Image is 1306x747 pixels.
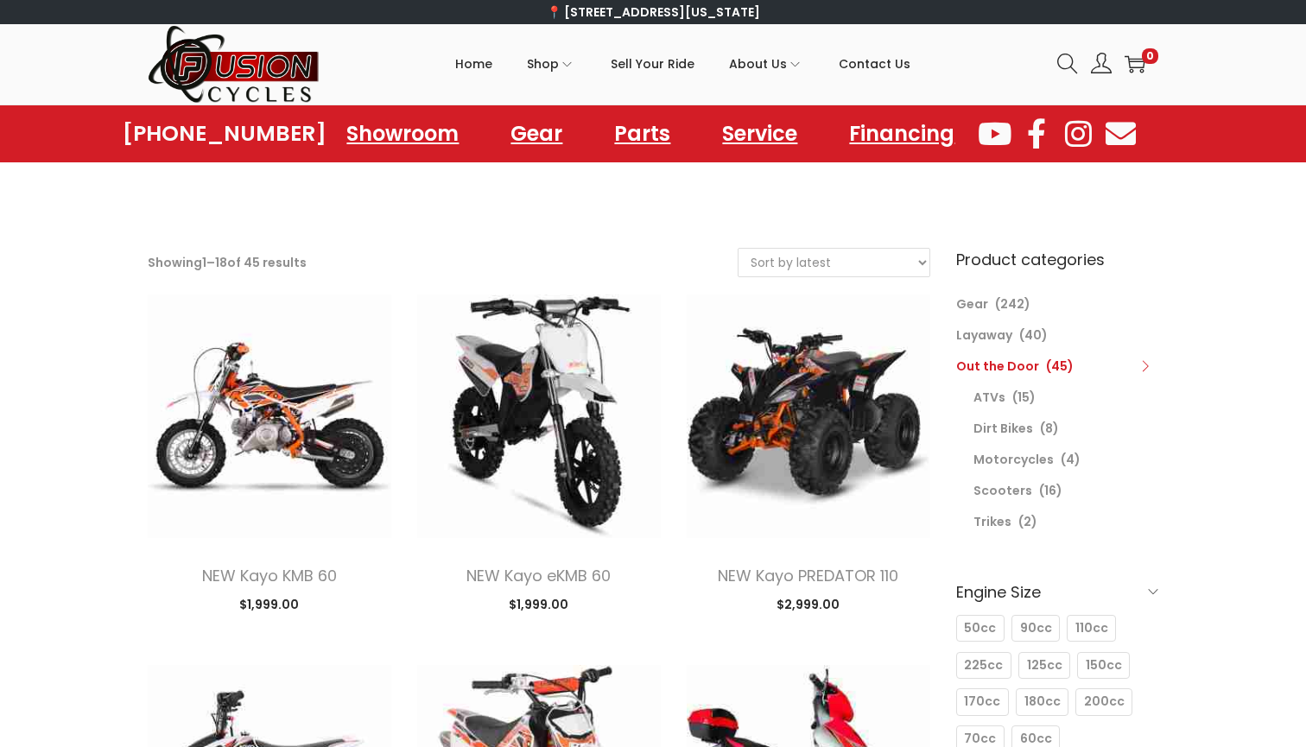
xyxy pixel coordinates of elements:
[973,513,1011,530] a: Trikes
[509,596,517,613] span: $
[777,596,784,613] span: $
[729,25,804,103] a: About Us
[148,250,307,275] p: Showing – of 45 results
[239,596,247,613] span: $
[527,25,576,103] a: Shop
[1040,420,1059,437] span: (8)
[832,114,972,154] a: Financing
[611,42,694,85] span: Sell Your Ride
[1012,389,1036,406] span: (15)
[611,25,694,103] a: Sell Your Ride
[956,326,1012,344] a: Layaway
[1084,693,1125,711] span: 200cc
[973,451,1054,468] a: Motorcycles
[123,122,326,146] a: [PHONE_NUMBER]
[466,565,611,586] a: NEW Kayo eKMB 60
[705,114,815,154] a: Service
[956,572,1158,612] h6: Engine Size
[995,295,1030,313] span: (242)
[1086,656,1122,674] span: 150cc
[973,420,1033,437] a: Dirt Bikes
[839,25,910,103] a: Contact Us
[547,3,760,21] a: 📍 [STREET_ADDRESS][US_STATE]
[215,254,227,271] span: 18
[1019,326,1048,344] span: (40)
[718,565,898,586] a: NEW Kayo PREDATOR 110
[1075,619,1108,637] span: 110cc
[239,596,299,613] span: 1,999.00
[1046,358,1074,375] span: (45)
[729,42,787,85] span: About Us
[320,25,1044,103] nav: Primary navigation
[455,25,492,103] a: Home
[956,358,1039,375] a: Out the Door
[1125,54,1145,74] a: 0
[329,114,476,154] a: Showroom
[527,42,559,85] span: Shop
[329,114,972,154] nav: Menu
[956,295,988,313] a: Gear
[973,389,1005,406] a: ATVs
[964,693,1000,711] span: 170cc
[739,249,929,276] select: Shop order
[1061,451,1081,468] span: (4)
[202,254,206,271] span: 1
[956,248,1158,271] h6: Product categories
[509,596,568,613] span: 1,999.00
[964,656,1003,674] span: 225cc
[1020,619,1052,637] span: 90cc
[839,42,910,85] span: Contact Us
[1039,482,1062,499] span: (16)
[973,482,1032,499] a: Scooters
[964,619,996,637] span: 50cc
[148,24,320,104] img: Woostify retina logo
[455,42,492,85] span: Home
[777,596,840,613] span: 2,999.00
[1024,693,1061,711] span: 180cc
[1018,513,1037,530] span: (2)
[493,114,580,154] a: Gear
[597,114,688,154] a: Parts
[202,565,337,586] a: NEW Kayo KMB 60
[1027,656,1062,674] span: 125cc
